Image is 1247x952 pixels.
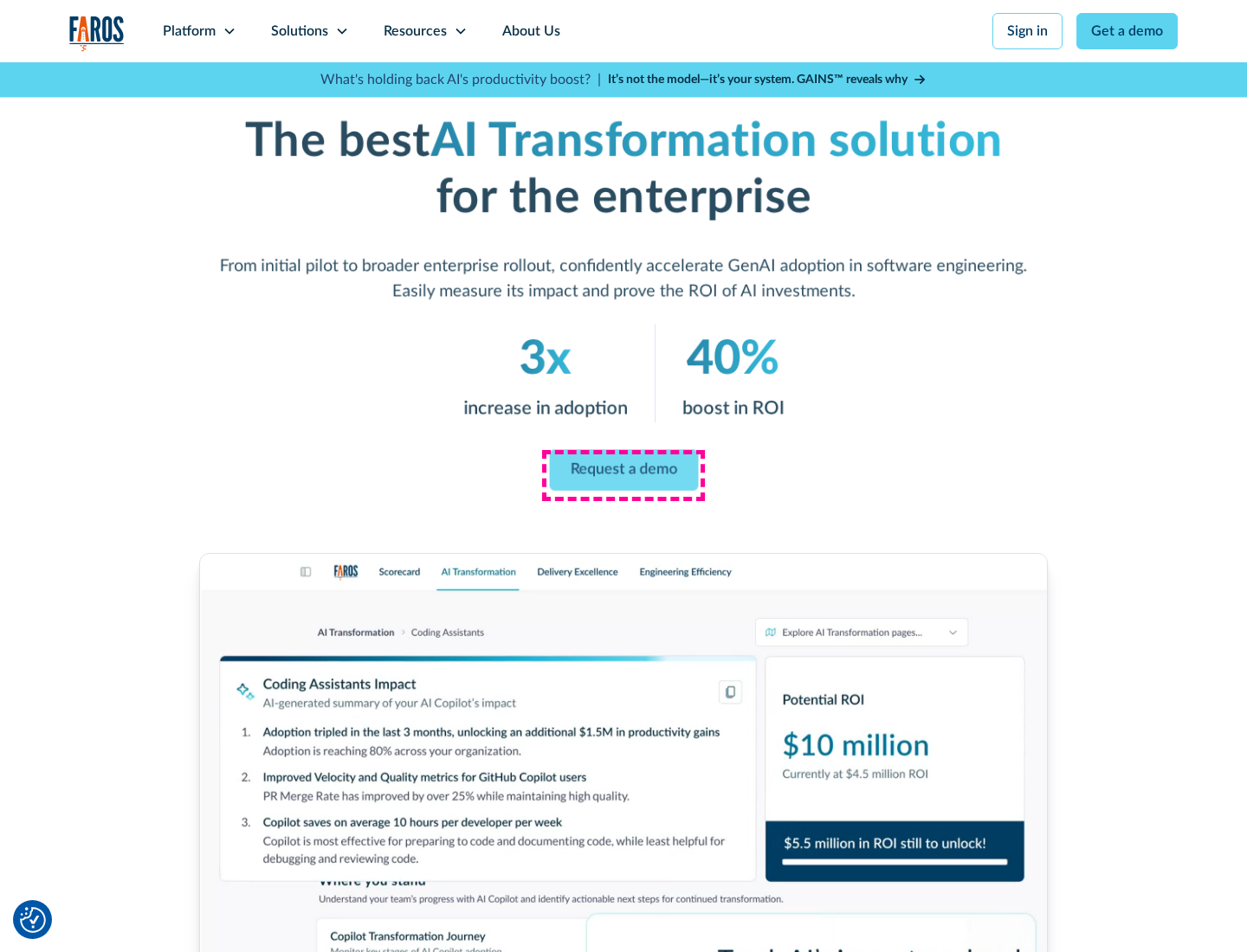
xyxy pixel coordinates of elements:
[320,69,601,90] p: What's holding back AI's productivity boost? |
[608,71,927,89] a: It’s not the model—it’s your system. GAINS™ reveals why
[549,450,698,492] a: Request a demo
[436,175,811,222] strong: for the enterprise
[271,21,328,42] div: Solutions
[220,254,1028,304] p: From initial pilot to broader enterprise rollout, confidently accelerate GenAI adoption in softwa...
[520,336,572,383] em: 3x
[992,13,1063,49] a: Sign in
[69,16,125,51] img: Logo of the analytics and reporting company Faros.
[244,118,430,164] strong: The best
[20,907,46,933] img: Revisit consent button
[1076,13,1178,49] a: Get a demo
[163,21,216,42] div: Platform
[463,395,627,422] p: increase in adoption
[20,907,46,933] button: Cookie Settings
[69,16,125,51] a: home
[430,118,1003,164] em: AI Transformation solution
[384,21,447,42] div: Resources
[687,336,779,383] em: 40%
[608,74,908,86] strong: It’s not the model—it’s your system. GAINS™ reveals why
[682,395,785,422] p: boost in ROI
